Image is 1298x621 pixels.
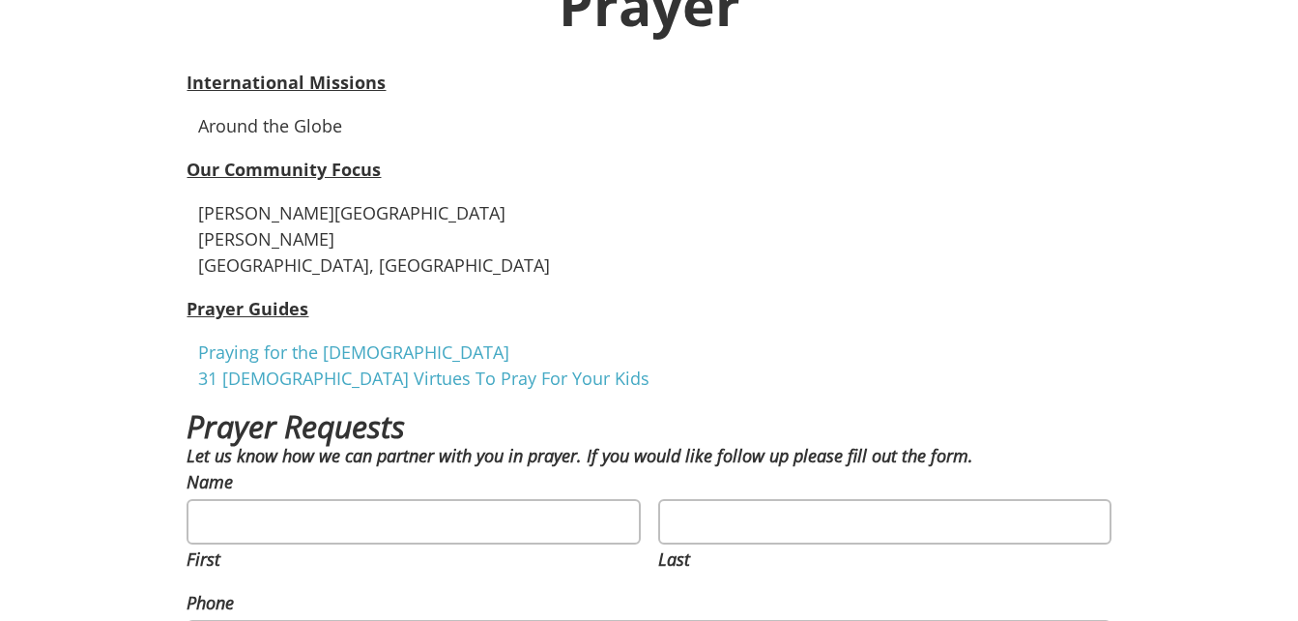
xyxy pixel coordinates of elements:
strong: Prayer Guides [187,297,308,320]
u: Our Community Focus [187,158,381,181]
li: [GEOGRAPHIC_DATA], [GEOGRAPHIC_DATA] [198,252,1111,279]
label: Phone [187,590,234,616]
input: Last name [658,499,1111,545]
li: [PERSON_NAME][GEOGRAPHIC_DATA] [198,200,1111,226]
strong: International Missions [187,71,386,94]
label: Name [187,469,233,495]
input: First name [187,499,640,545]
li: Around the Globe [198,113,1111,139]
a: Praying for the [DEMOGRAPHIC_DATA] [198,340,509,364]
a: 31 [DEMOGRAPHIC_DATA] Virtues To Pray For Your Kids [198,367,649,390]
label: Last [658,547,690,573]
h3: Prayer Requests [187,409,1111,443]
span: Let us know how we can partner with you in prayer. If you would like follow up please fill out th... [187,444,973,467]
label: First [187,547,220,573]
li: [PERSON_NAME] [198,226,1111,252]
